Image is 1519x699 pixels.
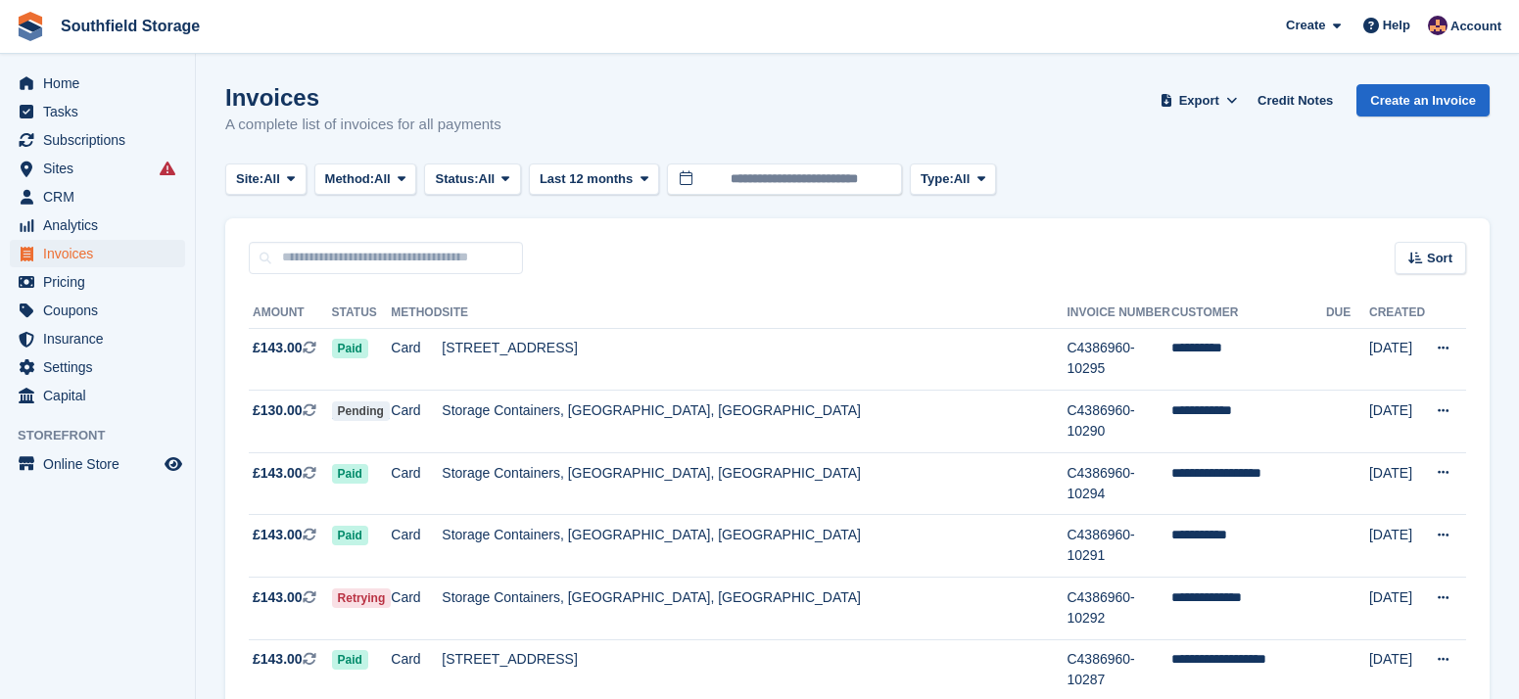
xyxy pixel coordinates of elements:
[253,525,303,545] span: £143.00
[391,328,442,391] td: Card
[910,163,996,196] button: Type: All
[442,515,1067,578] td: Storage Containers, [GEOGRAPHIC_DATA], [GEOGRAPHIC_DATA]
[225,114,501,136] p: A complete list of invoices for all payments
[921,169,954,189] span: Type:
[954,169,971,189] span: All
[1286,16,1325,35] span: Create
[43,268,161,296] span: Pricing
[442,328,1067,391] td: [STREET_ADDRESS]
[249,298,332,329] th: Amount
[43,211,161,239] span: Analytics
[1156,84,1242,116] button: Export
[479,169,496,189] span: All
[1067,391,1171,453] td: C4386960-10290
[442,452,1067,515] td: Storage Containers, [GEOGRAPHIC_DATA], [GEOGRAPHIC_DATA]
[1383,16,1410,35] span: Help
[253,587,303,608] span: £143.00
[442,578,1067,640] td: Storage Containers, [GEOGRAPHIC_DATA], [GEOGRAPHIC_DATA]
[10,240,185,267] a: menu
[43,98,161,125] span: Tasks
[1179,91,1219,111] span: Export
[10,382,185,409] a: menu
[332,526,368,545] span: Paid
[43,450,161,478] span: Online Store
[253,649,303,670] span: £143.00
[10,297,185,324] a: menu
[540,169,633,189] span: Last 12 months
[1171,298,1326,329] th: Customer
[1067,452,1171,515] td: C4386960-10294
[10,155,185,182] a: menu
[1067,578,1171,640] td: C4386960-10292
[1369,391,1425,453] td: [DATE]
[53,10,208,42] a: Southfield Storage
[10,353,185,381] a: menu
[43,183,161,210] span: CRM
[10,450,185,478] a: menu
[1369,328,1425,391] td: [DATE]
[314,163,417,196] button: Method: All
[325,169,375,189] span: Method:
[1450,17,1501,36] span: Account
[236,169,263,189] span: Site:
[10,70,185,97] a: menu
[391,298,442,329] th: Method
[332,401,390,421] span: Pending
[10,211,185,239] a: menu
[424,163,520,196] button: Status: All
[263,169,280,189] span: All
[529,163,659,196] button: Last 12 months
[10,325,185,352] a: menu
[253,400,303,421] span: £130.00
[1369,515,1425,578] td: [DATE]
[332,339,368,358] span: Paid
[43,382,161,409] span: Capital
[332,650,368,670] span: Paid
[1067,328,1171,391] td: C4386960-10295
[442,298,1067,329] th: Site
[10,98,185,125] a: menu
[10,183,185,210] a: menu
[1369,298,1425,329] th: Created
[10,268,185,296] a: menu
[1428,16,1448,35] img: Sharon Law
[332,298,392,329] th: Status
[1356,84,1490,116] a: Create an Invoice
[391,515,442,578] td: Card
[1369,578,1425,640] td: [DATE]
[374,169,391,189] span: All
[43,353,161,381] span: Settings
[391,391,442,453] td: Card
[391,578,442,640] td: Card
[43,155,161,182] span: Sites
[43,70,161,97] span: Home
[1067,298,1171,329] th: Invoice Number
[253,338,303,358] span: £143.00
[391,452,442,515] td: Card
[225,163,307,196] button: Site: All
[43,240,161,267] span: Invoices
[18,426,195,445] span: Storefront
[1250,84,1341,116] a: Credit Notes
[16,12,45,41] img: stora-icon-8386f47178a22dfd0bd8f6a31ec36ba5ce8667c1dd55bd0f319d3a0aa187defe.svg
[1067,515,1171,578] td: C4386960-10291
[225,84,501,111] h1: Invoices
[332,464,368,484] span: Paid
[162,452,185,476] a: Preview store
[332,588,392,608] span: Retrying
[253,463,303,484] span: £143.00
[442,391,1067,453] td: Storage Containers, [GEOGRAPHIC_DATA], [GEOGRAPHIC_DATA]
[435,169,478,189] span: Status:
[10,126,185,154] a: menu
[43,126,161,154] span: Subscriptions
[160,161,175,176] i: Smart entry sync failures have occurred
[43,297,161,324] span: Coupons
[43,325,161,352] span: Insurance
[1369,452,1425,515] td: [DATE]
[1326,298,1369,329] th: Due
[1427,249,1452,268] span: Sort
